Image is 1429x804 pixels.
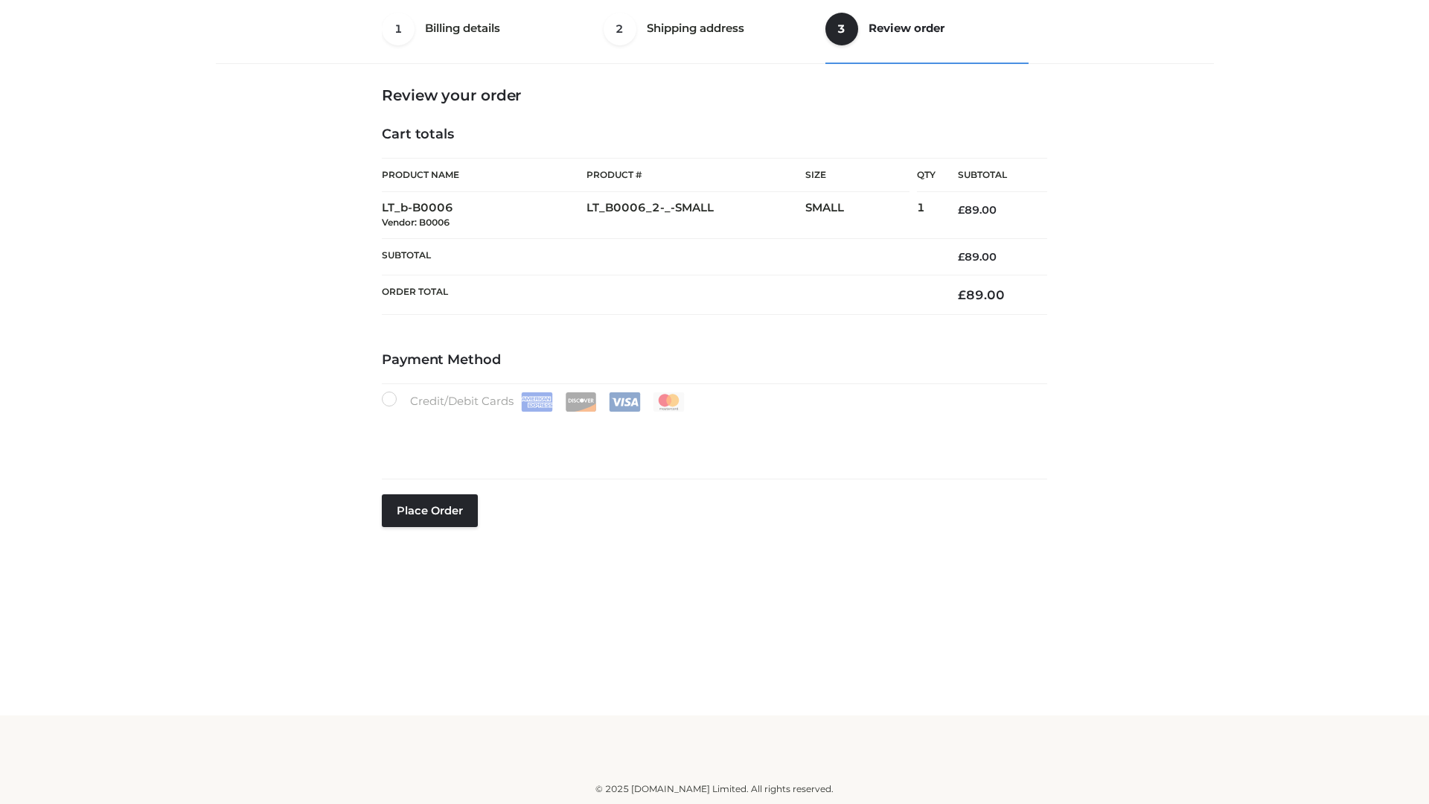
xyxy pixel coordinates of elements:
iframe: Secure payment input frame [379,409,1044,463]
bdi: 89.00 [958,203,997,217]
bdi: 89.00 [958,287,1005,302]
button: Place order [382,494,478,527]
td: SMALL [805,192,917,239]
th: Product # [586,158,805,192]
h4: Payment Method [382,352,1047,368]
img: Mastercard [653,392,685,412]
th: Qty [917,158,936,192]
small: Vendor: B0006 [382,217,450,228]
img: Amex [521,392,553,412]
h4: Cart totals [382,127,1047,143]
label: Credit/Debit Cards [382,392,686,412]
th: Order Total [382,275,936,315]
th: Subtotal [382,238,936,275]
bdi: 89.00 [958,250,997,264]
span: £ [958,203,965,217]
span: £ [958,250,965,264]
td: LT_B0006_2-_-SMALL [586,192,805,239]
td: LT_b-B0006 [382,192,586,239]
img: Visa [609,392,641,412]
th: Product Name [382,158,586,192]
th: Subtotal [936,159,1047,192]
img: Discover [565,392,597,412]
td: 1 [917,192,936,239]
th: Size [805,159,909,192]
span: £ [958,287,966,302]
h3: Review your order [382,86,1047,104]
div: © 2025 [DOMAIN_NAME] Limited. All rights reserved. [221,782,1208,797]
